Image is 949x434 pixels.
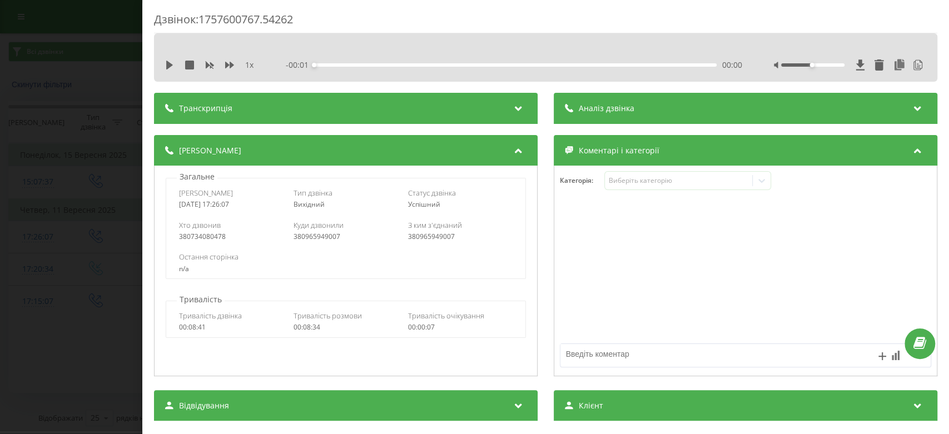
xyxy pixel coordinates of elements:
span: Вихідний [294,199,325,209]
div: Дзвінок : 1757600767.54262 [154,12,937,33]
span: Хто дзвонив [179,220,221,230]
div: [DATE] 17:26:07 [179,201,284,208]
div: Accessibility label [809,63,814,67]
div: 380965949007 [294,233,398,241]
span: Остання сторінка [179,252,239,262]
span: Успішний [408,199,440,209]
span: Коментарі і категорії [579,145,659,156]
div: 00:08:34 [294,323,398,331]
div: Виберіть категорію [609,176,748,185]
div: Accessibility label [312,63,316,67]
div: 380734080478 [179,233,284,241]
span: [PERSON_NAME] [179,145,241,156]
span: Статус дзвінка [408,188,456,198]
div: n/a [179,265,513,273]
span: З ким з'єднаний [408,220,462,230]
span: [PERSON_NAME] [179,188,233,198]
span: Тривалість розмови [294,311,362,321]
span: Відвідування [179,400,229,411]
h4: Категорія : [560,177,604,184]
div: 00:00:07 [408,323,513,331]
span: 00:00 [722,59,742,71]
span: - 00:01 [286,59,314,71]
div: 00:08:41 [179,323,284,331]
span: Куди дзвонили [294,220,344,230]
p: Загальне [177,171,217,182]
span: Тривалість очікування [408,311,484,321]
span: Аналіз дзвінка [579,103,634,114]
span: Тип дзвінка [294,188,332,198]
span: Клієнт [579,400,603,411]
p: Тривалість [177,294,225,305]
span: 1 x [245,59,254,71]
span: Транскрипція [179,103,232,114]
span: Тривалість дзвінка [179,311,242,321]
div: 380965949007 [408,233,513,241]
